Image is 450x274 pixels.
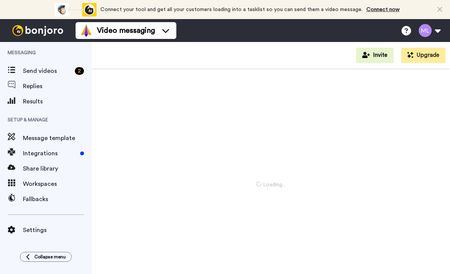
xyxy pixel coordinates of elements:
span: Video messaging [97,25,155,36]
span: Replies [23,82,92,91]
div: 2 [75,67,84,75]
span: Fallbacks [23,195,92,204]
a: Connect now [366,7,400,12]
span: Settings [23,226,92,235]
button: Collapse menu [20,252,72,262]
img: bj-logo-header-white.svg [9,25,66,36]
span: Results [23,97,92,106]
span: Share library [23,164,92,173]
div: animation [55,3,97,16]
button: Invite [356,48,394,63]
span: Connect your tool and get all your customers loading into a tasklist so you can send them a video... [100,7,363,12]
span: Collapse menu [34,254,66,260]
span: Loading... [256,181,285,189]
span: Integrations [23,149,77,158]
img: vm-color.svg [80,24,92,37]
button: Upgrade [401,48,445,63]
span: Send videos [23,66,72,76]
span: Message template [23,134,92,143]
span: Workspaces [23,179,92,189]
